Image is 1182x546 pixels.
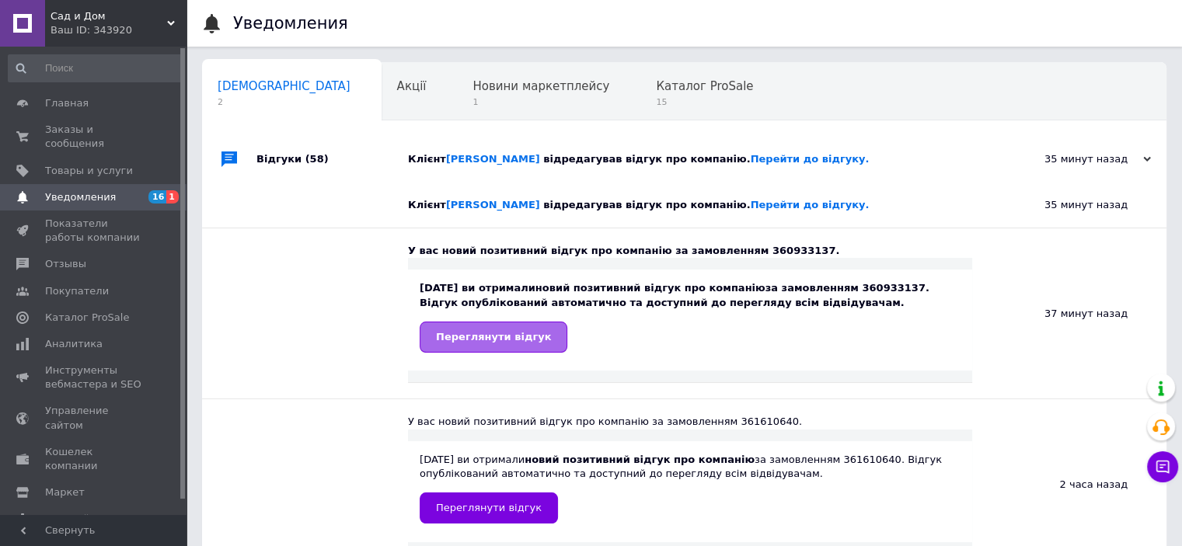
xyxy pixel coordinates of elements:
div: У вас новий позитивний відгук про компанію за замовленням 360933137. [408,244,972,258]
span: Каталог ProSale [656,79,753,93]
span: Товары и услуги [45,164,133,178]
div: 37 минут назад [972,228,1166,398]
span: 2 [218,96,350,108]
span: Маркет [45,485,85,499]
span: Показатели работы компании [45,217,144,245]
span: Уведомления [45,190,116,204]
span: Управление сайтом [45,404,144,432]
span: Сад и Дом [51,9,167,23]
button: Чат с покупателем [1147,451,1178,482]
span: Заказы и сообщения [45,123,144,151]
span: відредагував відгук про компанію. [543,199,869,210]
div: У вас новий позитивний відгук про компанію за замовленням 361610640. [408,415,972,429]
h1: Уведомления [233,14,348,33]
span: 15 [656,96,753,108]
span: Каталог ProSale [45,311,129,325]
div: [DATE] ви отримали за замовленням 361610640. Відгук опублікований автоматично та доступний до пер... [420,453,961,523]
a: [PERSON_NAME] [446,153,540,165]
span: Покупатели [45,284,109,298]
div: Ваш ID: 343920 [51,23,187,37]
span: Настройки [45,512,102,526]
span: [DEMOGRAPHIC_DATA] [218,79,350,93]
span: Переглянути відгук [436,331,551,343]
span: Аналитика [45,337,103,351]
span: 1 [166,190,179,203]
span: 16 [148,190,166,203]
div: [DATE] ви отримали за замовленням 360933137. Відгук опублікований автоматично та доступний до пер... [420,281,961,352]
a: [PERSON_NAME] [446,199,540,210]
span: Главная [45,96,89,110]
a: Переглянути відгук [420,492,558,523]
b: новий позитивний відгук про компанію [535,282,765,294]
span: Отзывы [45,257,86,271]
b: новий позитивний відгук про компанію [525,454,755,465]
a: Перейти до відгуку. [751,153,870,165]
span: Новини маркетплейсу [472,79,609,93]
a: Переглянути відгук [420,322,567,353]
div: Відгуки [256,136,408,183]
span: (58) [305,153,329,165]
div: 35 минут назад [972,183,1166,228]
a: Перейти до відгуку. [751,199,870,210]
span: Клієнт [408,153,869,165]
input: Поиск [8,54,183,82]
span: Кошелек компании [45,445,144,473]
span: Инструменты вебмастера и SEO [45,363,144,391]
span: Акції [397,79,427,93]
span: Клієнт [408,199,869,210]
span: 1 [472,96,609,108]
span: відредагував відгук про компанію. [543,153,869,165]
div: 35 минут назад [995,152,1151,166]
span: Переглянути відгук [436,502,542,513]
